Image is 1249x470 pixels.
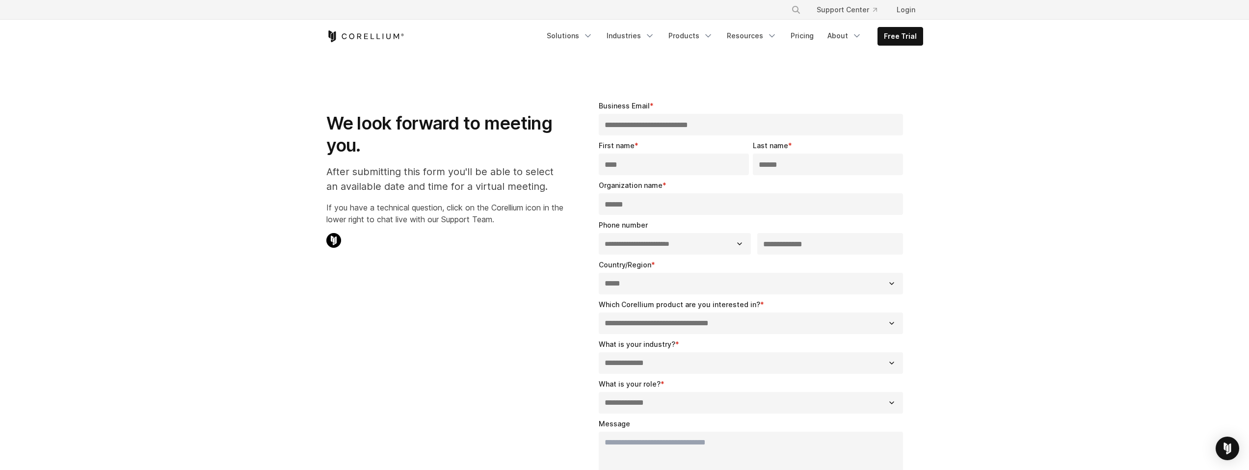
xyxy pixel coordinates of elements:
[326,112,563,157] h1: We look forward to meeting you.
[326,233,341,248] img: Corellium Chat Icon
[601,27,661,45] a: Industries
[599,261,651,269] span: Country/Region
[326,164,563,194] p: After submitting this form you'll be able to select an available date and time for a virtual meet...
[1216,437,1239,460] div: Open Intercom Messenger
[599,141,635,150] span: First name
[785,27,820,45] a: Pricing
[599,300,760,309] span: Which Corellium product are you interested in?
[599,221,648,229] span: Phone number
[326,202,563,225] p: If you have a technical question, click on the Corellium icon in the lower right to chat live wit...
[889,1,923,19] a: Login
[599,340,675,348] span: What is your industry?
[599,181,663,189] span: Organization name
[541,27,599,45] a: Solutions
[822,27,868,45] a: About
[599,380,661,388] span: What is your role?
[809,1,885,19] a: Support Center
[599,102,650,110] span: Business Email
[753,141,788,150] span: Last name
[779,1,923,19] div: Navigation Menu
[878,27,923,45] a: Free Trial
[326,30,404,42] a: Corellium Home
[663,27,719,45] a: Products
[541,27,923,46] div: Navigation Menu
[721,27,783,45] a: Resources
[787,1,805,19] button: Search
[599,419,630,428] span: Message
